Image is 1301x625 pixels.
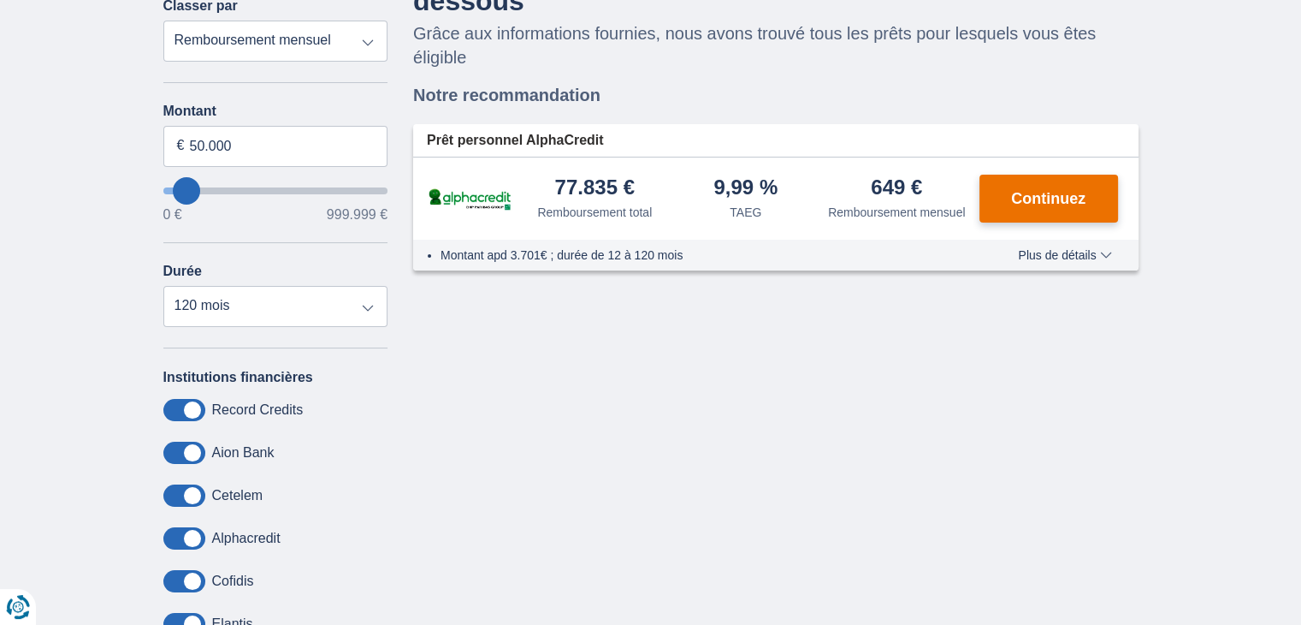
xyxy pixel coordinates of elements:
[537,204,652,221] div: Remboursement total
[327,208,387,222] span: 999.999 €
[441,247,968,264] li: Montant apd 3.701€ ; durée de 12 à 120 mois
[212,531,281,546] label: Alphacredit
[427,131,604,151] span: Prêt personnel AlphaCredit
[177,136,185,156] span: €
[555,177,635,200] div: 77.835 €
[1018,249,1111,261] span: Plus de détails
[163,104,388,119] label: Montant
[212,445,275,461] label: Aion Bank
[713,177,778,200] div: 9,99 %
[413,21,1138,69] p: Grâce aux informations fournies, nous avons trouvé tous les prêts pour lesquels vous êtes éligible
[427,186,512,212] img: pret personnel AlphaCredit
[163,187,388,194] input: wantToBorrow
[871,177,922,200] div: 649 €
[212,574,254,589] label: Cofidis
[828,204,965,221] div: Remboursement mensuel
[1011,191,1085,206] span: Continuez
[979,175,1118,223] button: Continuez
[730,204,761,221] div: TAEG
[163,370,313,385] label: Institutions financières
[212,402,304,418] label: Record Credits
[212,488,263,503] label: Cetelem
[163,208,182,222] span: 0 €
[1005,248,1124,262] button: Plus de détails
[163,264,202,279] label: Durée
